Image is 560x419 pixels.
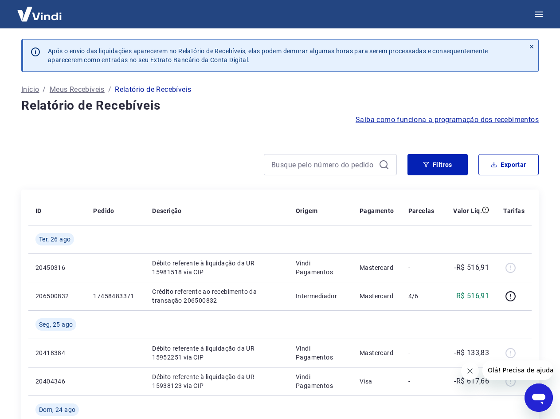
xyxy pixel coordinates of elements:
p: Visa [360,377,394,386]
p: Vindi Pagamentos [296,344,345,362]
p: - [408,348,435,357]
p: Débito referente à liquidação da UR 15938123 via CIP [152,372,282,390]
span: Olá! Precisa de ajuda? [5,6,74,13]
p: 17458483371 [93,292,138,300]
h4: Relatório de Recebíveis [21,97,539,115]
button: Filtros [407,154,468,175]
a: Meus Recebíveis [50,84,105,95]
p: - [408,263,435,272]
p: Pagamento [360,206,394,215]
a: Saiba como funciona a programação dos recebimentos [356,115,539,125]
p: Mastercard [360,263,394,272]
p: Tarifas [503,206,525,215]
iframe: Botão para abrir a janela de mensagens [525,383,553,412]
p: Após o envio das liquidações aparecerem no Relatório de Recebíveis, elas podem demorar algumas ho... [48,47,518,64]
p: Vindi Pagamentos [296,372,345,390]
iframe: Mensagem da empresa [482,360,553,380]
p: 20450316 [35,263,79,272]
img: Vindi [11,0,68,28]
button: Exportar [478,154,539,175]
iframe: Fechar mensagem [461,362,479,380]
p: -R$ 516,91 [454,262,489,273]
span: Ter, 26 ago [39,235,70,244]
p: Crédito referente ao recebimento da transação 206500832 [152,287,282,305]
p: Débito referente à liquidação da UR 15952251 via CIP [152,344,282,362]
p: / [43,84,46,95]
p: Descrição [152,206,182,215]
p: 4/6 [408,292,435,300]
p: - [408,377,435,386]
p: Pedido [93,206,114,215]
a: Início [21,84,39,95]
p: Vindi Pagamentos [296,259,345,277]
p: Mastercard [360,348,394,357]
p: Mastercard [360,292,394,300]
p: -R$ 133,83 [454,348,489,358]
p: Valor Líq. [453,206,482,215]
p: / [108,84,111,95]
p: 206500832 [35,292,79,300]
span: Seg, 25 ago [39,320,73,329]
p: 20404346 [35,377,79,386]
p: Parcelas [408,206,435,215]
p: Intermediador [296,292,345,300]
p: Origem [296,206,317,215]
input: Busque pelo número do pedido [271,158,375,171]
p: 20418384 [35,348,79,357]
p: Relatório de Recebíveis [115,84,191,95]
span: Dom, 24 ago [39,405,75,414]
p: Débito referente à liquidação da UR 15981518 via CIP [152,259,282,277]
p: -R$ 617,66 [454,376,489,387]
p: ID [35,206,42,215]
p: R$ 516,91 [456,291,490,301]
